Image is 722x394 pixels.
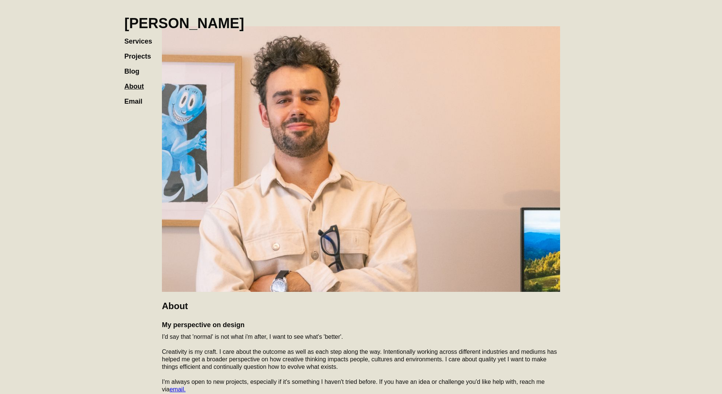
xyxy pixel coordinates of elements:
[169,386,186,392] a: email.
[124,8,244,32] a: home
[162,320,560,329] h4: My perspective on design
[124,90,150,105] a: Email
[124,45,159,60] a: Projects
[162,333,560,393] p: I'd say that 'normal' is not what i'm after, I want to see what's 'better'. Creativity is my craf...
[124,75,151,90] a: About
[162,299,560,313] h2: About
[124,30,160,45] a: Services
[124,15,244,32] h1: [PERSON_NAME]
[124,60,147,75] a: Blog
